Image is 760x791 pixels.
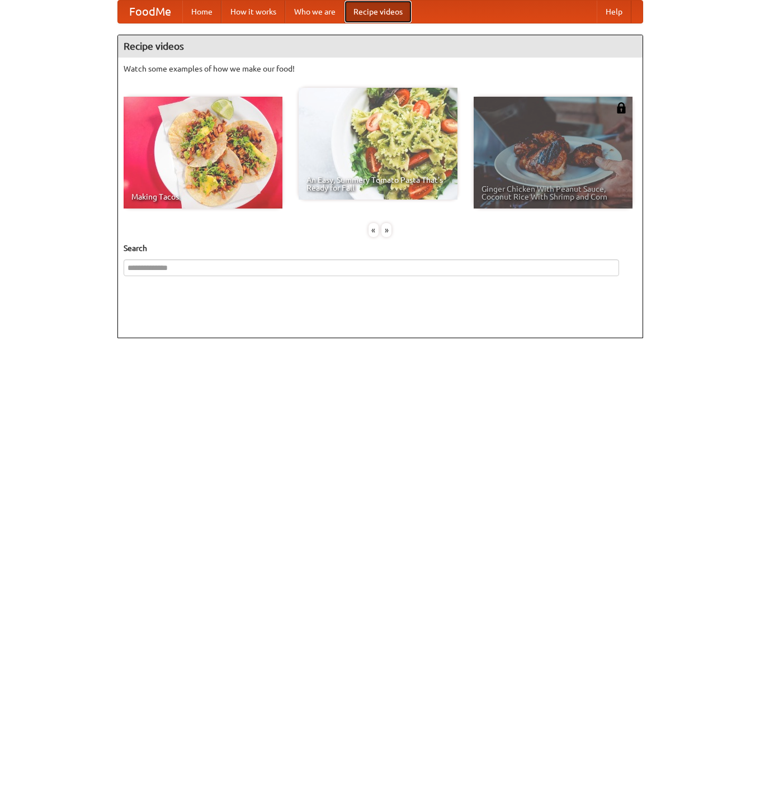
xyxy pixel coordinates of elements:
div: » [381,223,391,237]
h4: Recipe videos [118,35,643,58]
a: Home [182,1,221,23]
span: An Easy, Summery Tomato Pasta That's Ready for Fall [306,176,450,192]
h5: Search [124,243,637,254]
div: « [369,223,379,237]
a: How it works [221,1,285,23]
a: Recipe videos [344,1,412,23]
a: Who we are [285,1,344,23]
p: Watch some examples of how we make our food! [124,63,637,74]
a: Making Tacos [124,97,282,209]
a: An Easy, Summery Tomato Pasta That's Ready for Fall [299,88,457,200]
span: Making Tacos [131,193,275,201]
a: FoodMe [118,1,182,23]
img: 483408.png [616,102,627,113]
a: Help [597,1,631,23]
